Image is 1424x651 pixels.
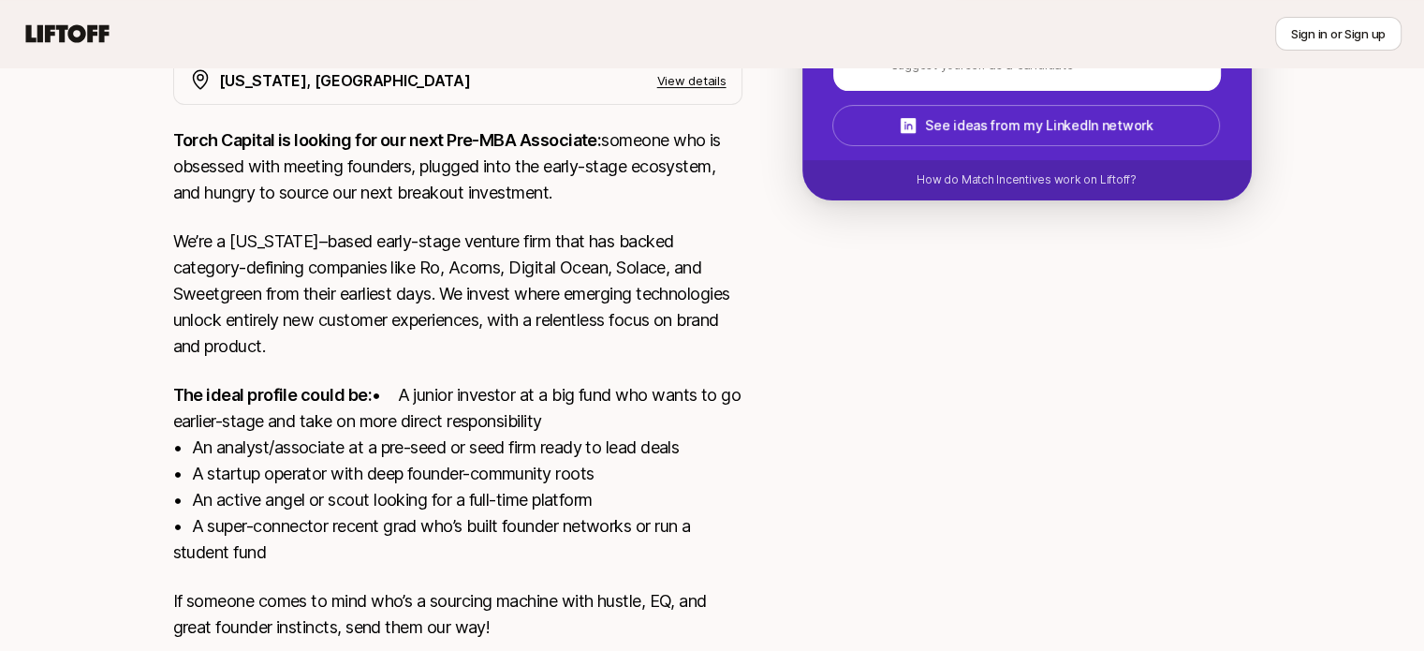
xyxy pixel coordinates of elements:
p: How do Match Incentives work on Liftoff? [917,171,1136,188]
button: Sign in or Sign up [1275,17,1402,51]
strong: The ideal profile could be: [173,385,372,405]
p: We’re a [US_STATE]–based early-stage venture firm that has backed category-defining companies lik... [173,229,742,360]
p: someone who is obsessed with meeting founders, plugged into the early-stage ecosystem, and hungry... [173,127,742,206]
p: • A junior investor at a big fund who wants to go earlier-stage and take on more direct responsib... [173,382,742,566]
p: [US_STATE], [GEOGRAPHIC_DATA] [219,68,471,93]
p: See ideas from my LinkedIn network [925,114,1152,137]
button: See ideas from my LinkedIn network [832,105,1220,146]
p: View details [657,71,727,90]
strong: Torch Capital is looking for our next Pre-MBA Associate: [173,130,602,150]
p: If someone comes to mind who’s a sourcing machine with hustle, EQ, and great founder instincts, s... [173,588,742,641]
